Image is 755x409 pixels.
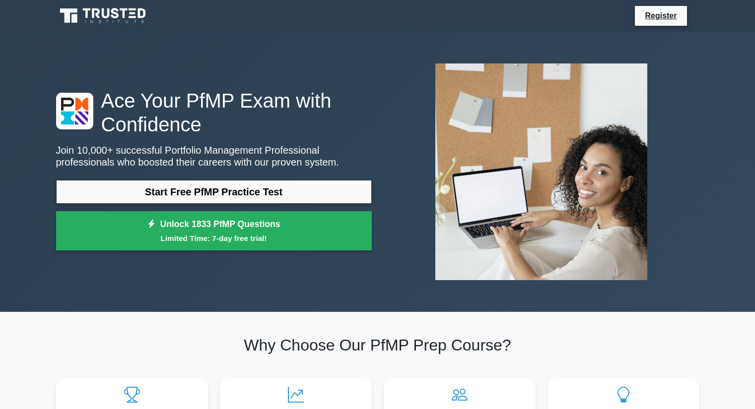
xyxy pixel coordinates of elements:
small: Limited Time: 7-day free trial! [69,233,359,244]
p: Join 10,000+ successful Portfolio Management Professional professionals who boosted their careers... [56,144,372,168]
h1: Ace Your PfMP Exam with Confidence [56,89,372,136]
a: Unlock 1833 PfMP QuestionsLimited Time: 7-day free trial! [56,211,372,251]
h2: Why Choose Our PfMP Prep Course? [56,336,699,354]
a: Register [639,9,683,22]
a: Start Free PfMP Practice Test [56,180,372,204]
